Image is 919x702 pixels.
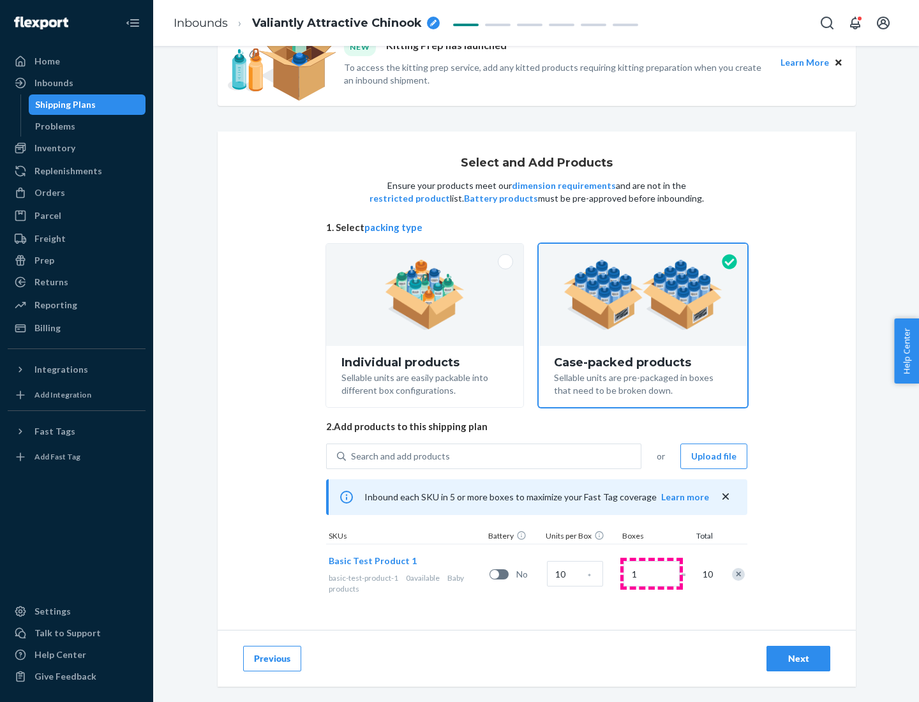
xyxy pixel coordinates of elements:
[486,530,543,544] div: Battery
[329,573,398,583] span: basic-test-product-1
[34,276,68,288] div: Returns
[34,363,88,376] div: Integrations
[516,568,542,581] span: No
[34,254,54,267] div: Prep
[624,561,680,586] input: Number of boxes
[163,4,450,42] ol: breadcrumbs
[8,228,146,249] a: Freight
[461,157,613,170] h1: Select and Add Products
[681,568,694,581] span: =
[34,299,77,311] div: Reporting
[386,38,507,56] p: Kitting Prep has launched
[8,666,146,687] button: Give Feedback
[34,627,101,639] div: Talk to Support
[554,356,732,369] div: Case-packed products
[8,183,146,203] a: Orders
[547,561,603,586] input: Case Quantity
[35,98,96,111] div: Shipping Plans
[252,15,422,32] span: Valiantly Attractive Chinook
[8,161,146,181] a: Replenishments
[8,205,146,226] a: Parcel
[661,491,709,504] button: Learn more
[8,421,146,442] button: Fast Tags
[781,56,829,70] button: Learn More
[8,447,146,467] a: Add Fast Tag
[326,420,747,433] span: 2. Add products to this shipping plan
[870,10,896,36] button: Open account menu
[766,646,830,671] button: Next
[406,573,440,583] span: 0 available
[344,38,376,56] div: NEW
[464,192,538,205] button: Battery products
[326,221,747,234] span: 1. Select
[34,232,66,245] div: Freight
[34,425,75,438] div: Fast Tags
[329,555,417,567] button: Basic Test Product 1
[564,260,722,330] img: case-pack.59cecea509d18c883b923b81aeac6d0b.png
[34,670,96,683] div: Give Feedback
[34,389,91,400] div: Add Integration
[329,572,484,594] div: Baby products
[680,444,747,469] button: Upload file
[364,221,422,234] button: packing type
[8,295,146,315] a: Reporting
[620,530,684,544] div: Boxes
[29,94,146,115] a: Shipping Plans
[8,623,146,643] a: Talk to Support
[368,179,705,205] p: Ensure your products meet our and are not in the list. must be pre-approved before inbounding.
[34,186,65,199] div: Orders
[8,138,146,158] a: Inventory
[34,322,61,334] div: Billing
[700,568,713,581] span: 10
[719,490,732,504] button: close
[34,209,61,222] div: Parcel
[8,73,146,93] a: Inbounds
[8,385,146,405] a: Add Integration
[8,601,146,622] a: Settings
[120,10,146,36] button: Close Navigation
[14,17,68,29] img: Flexport logo
[341,369,508,397] div: Sellable units are easily packable into different box configurations.
[351,450,450,463] div: Search and add products
[842,10,868,36] button: Open notifications
[34,142,75,154] div: Inventory
[34,648,86,661] div: Help Center
[543,530,620,544] div: Units per Box
[29,116,146,137] a: Problems
[832,56,846,70] button: Close
[894,318,919,384] button: Help Center
[344,61,769,87] p: To access the kitting prep service, add any kitted products requiring kitting preparation when yo...
[657,450,665,463] span: or
[326,479,747,515] div: Inbound each SKU in 5 or more boxes to maximize your Fast Tag coverage
[732,568,745,581] div: Remove Item
[341,356,508,369] div: Individual products
[8,318,146,338] a: Billing
[554,369,732,397] div: Sellable units are pre-packaged in boxes that need to be broken down.
[34,451,80,462] div: Add Fast Tag
[684,530,715,544] div: Total
[174,16,228,30] a: Inbounds
[34,55,60,68] div: Home
[243,646,301,671] button: Previous
[814,10,840,36] button: Open Search Box
[385,260,465,330] img: individual-pack.facf35554cb0f1810c75b2bd6df2d64e.png
[8,359,146,380] button: Integrations
[8,272,146,292] a: Returns
[326,530,486,544] div: SKUs
[8,51,146,71] a: Home
[370,192,450,205] button: restricted product
[35,120,75,133] div: Problems
[8,645,146,665] a: Help Center
[34,165,102,177] div: Replenishments
[777,652,819,665] div: Next
[34,77,73,89] div: Inbounds
[34,605,71,618] div: Settings
[329,555,417,566] span: Basic Test Product 1
[8,250,146,271] a: Prep
[512,179,616,192] button: dimension requirements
